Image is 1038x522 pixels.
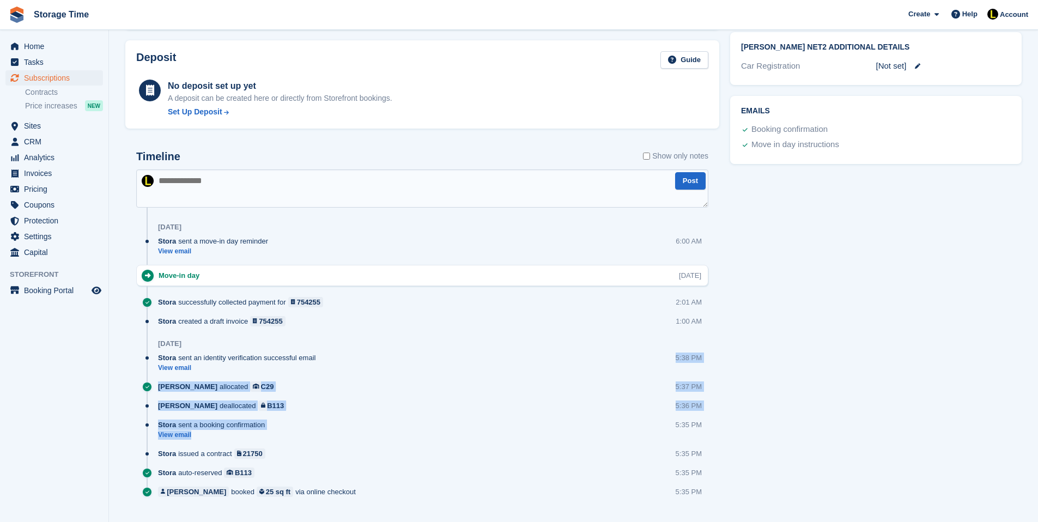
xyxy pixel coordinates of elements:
div: 5:35 PM [676,420,702,430]
a: Set Up Deposit [168,106,392,118]
span: Storefront [10,269,108,280]
div: sent a move-in day reminder [158,236,274,246]
h2: [PERSON_NAME] Net2 Additional Details [741,43,1011,52]
div: 5:36 PM [676,400,702,411]
a: B113 [224,468,254,478]
a: menu [5,213,103,228]
a: menu [5,245,103,260]
div: Move in day instructions [751,138,839,151]
a: menu [5,134,103,149]
span: Subscriptions [24,70,89,86]
div: 25 sq ft [266,487,291,497]
span: Stora [158,468,176,478]
div: [Not set] [876,60,1011,72]
div: No deposit set up yet [168,80,392,93]
a: menu [5,181,103,197]
span: Stora [158,297,176,307]
span: Capital [24,245,89,260]
div: sent an identity verification successful email [158,353,321,363]
span: Stora [158,353,176,363]
span: [PERSON_NAME] [158,381,217,392]
a: 754255 [250,316,286,326]
div: successfully collected payment for [158,297,329,307]
label: Show only notes [643,150,708,162]
a: menu [5,39,103,54]
span: Create [908,9,930,20]
div: [DATE] [679,270,701,281]
p: A deposit can be created here or directly from Storefront bookings. [168,93,392,104]
span: Stora [158,420,176,430]
a: menu [5,229,103,244]
div: booked via online checkout [158,487,361,497]
span: Price increases [25,101,77,111]
a: C29 [250,381,276,392]
span: Stora [158,448,176,459]
span: Protection [24,213,89,228]
a: Storage Time [29,5,93,23]
div: Car Registration [741,60,876,72]
div: deallocated [158,400,292,411]
img: Laaibah Sarwar [987,9,998,20]
a: 754255 [288,297,324,307]
div: Booking confirmation [751,123,828,136]
img: Laaibah Sarwar [142,175,154,187]
a: [PERSON_NAME] [158,487,229,497]
span: Help [962,9,978,20]
button: Post [675,172,706,190]
input: Show only notes [643,150,650,162]
a: 25 sq ft [257,487,293,497]
div: 6:00 AM [676,236,702,246]
div: 5:35 PM [676,487,702,497]
div: Set Up Deposit [168,106,222,118]
h2: Timeline [136,150,180,163]
div: 5:37 PM [676,381,702,392]
a: menu [5,118,103,133]
div: sent a booking confirmation [158,420,270,430]
span: Home [24,39,89,54]
span: [PERSON_NAME] [158,400,217,411]
div: C29 [261,381,274,392]
span: Stora [158,316,176,326]
span: Stora [158,236,176,246]
a: menu [5,70,103,86]
span: Coupons [24,197,89,213]
a: Preview store [90,284,103,297]
div: auto-reserved [158,468,260,478]
a: menu [5,54,103,70]
div: [DATE] [158,339,181,348]
div: 5:38 PM [676,353,702,363]
div: 754255 [297,297,320,307]
h2: Emails [741,107,1011,116]
span: Invoices [24,166,89,181]
a: View email [158,247,274,256]
a: menu [5,150,103,165]
a: Guide [660,51,708,69]
span: Pricing [24,181,89,197]
span: Settings [24,229,89,244]
div: Move-in day [159,270,205,281]
div: allocated [158,381,282,392]
div: issued a contract [158,448,271,459]
div: B113 [267,400,284,411]
div: 1:00 AM [676,316,702,326]
span: Account [1000,9,1028,20]
span: Tasks [24,54,89,70]
a: Contracts [25,87,103,98]
div: [PERSON_NAME] [167,487,226,497]
div: 2:01 AM [676,297,702,307]
a: Price increases NEW [25,100,103,112]
div: B113 [235,468,252,478]
h2: Deposit [136,51,176,69]
a: B113 [258,400,287,411]
div: 5:35 PM [676,468,702,478]
span: CRM [24,134,89,149]
div: NEW [85,100,103,111]
div: 5:35 PM [676,448,702,459]
div: 21750 [243,448,263,459]
span: Analytics [24,150,89,165]
a: View email [158,363,321,373]
span: Sites [24,118,89,133]
img: stora-icon-8386f47178a22dfd0bd8f6a31ec36ba5ce8667c1dd55bd0f319d3a0aa187defe.svg [9,7,25,23]
a: 21750 [234,448,265,459]
div: [DATE] [158,223,181,232]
